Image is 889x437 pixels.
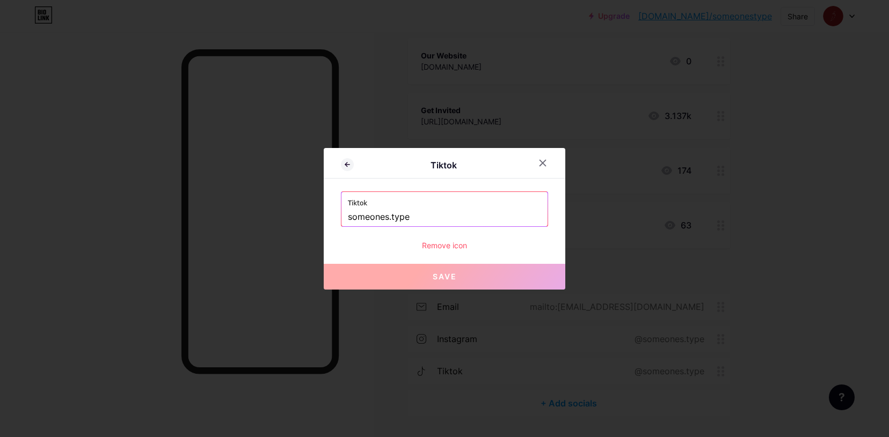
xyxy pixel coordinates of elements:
[324,264,565,290] button: Save
[348,192,541,208] label: Tiktok
[348,208,541,226] input: TikTok username
[341,240,548,251] div: Remove icon
[354,159,533,172] div: Tiktok
[433,272,457,281] span: Save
